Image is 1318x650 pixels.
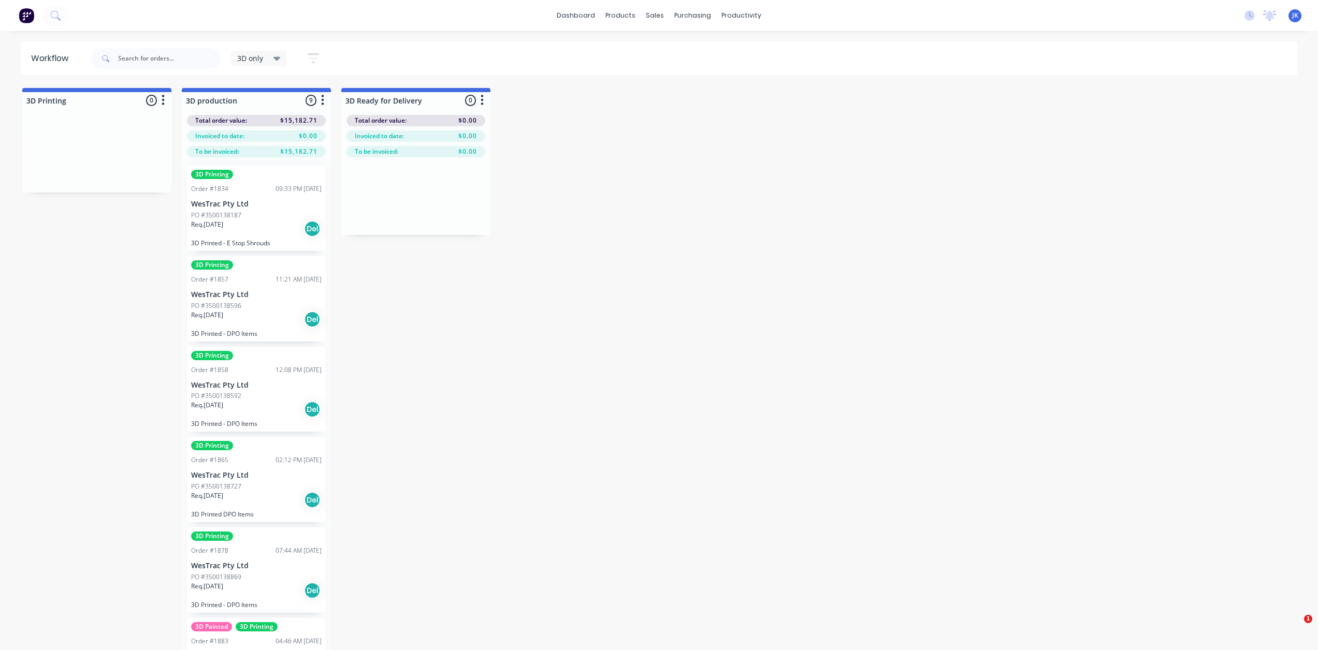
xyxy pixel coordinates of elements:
[191,301,241,311] p: PO #3500138596
[191,391,241,401] p: PO #3500138592
[191,184,228,194] div: Order #1834
[280,116,317,125] span: $15,182.71
[304,582,321,599] div: Del
[191,170,233,179] div: 3D Printing
[552,8,600,23] a: dashboard
[600,8,641,23] div: products
[191,200,322,209] p: WesTrac Pty Ltd
[191,471,322,480] p: WesTrac Pty Ltd
[191,601,322,609] p: 3D Printed - DPO Items
[191,491,223,500] p: Req. [DATE]
[191,290,322,299] p: WesTrac Pty Ltd
[191,381,322,390] p: WesTrac Pty Ltd
[237,53,263,64] span: 3D only
[187,347,326,432] div: 3D PrintingOrder #185812:08 PM [DATE]WesTrac Pty LtdPO #3500138592Req.[DATE]Del3D Printed - DPO I...
[355,116,407,125] span: Total order value:
[191,239,322,247] p: 3D Printed - E Stop Shrouds
[187,527,326,613] div: 3D PrintingOrder #187807:44 AM [DATE]WesTrac Pty LtdPO #3500138869Req.[DATE]Del3D Printed - DPO I...
[276,275,322,284] div: 11:21 AM [DATE]
[304,311,321,328] div: Del
[276,637,322,646] div: 04:46 AM [DATE]
[31,52,74,65] div: Workflow
[355,131,404,141] span: Invoiced to date:
[276,365,322,375] div: 12:08 PM [DATE]
[191,637,228,646] div: Order #1883
[191,365,228,375] div: Order #1858
[118,48,221,69] input: Search for orders...
[187,256,326,342] div: 3D PrintingOrder #185711:21 AM [DATE]WesTrac Pty LtdPO #3500138596Req.[DATE]Del3D Printed - DPO I...
[669,8,716,23] div: purchasing
[191,622,232,631] div: 3D Painted
[191,531,233,541] div: 3D Printing
[458,147,477,156] span: $0.00
[276,455,322,465] div: 02:12 PM [DATE]
[641,8,669,23] div: sales
[187,166,326,251] div: 3D PrintingOrder #183409:33 PM [DATE]WesTrac Pty LtdPO #3500138187Req.[DATE]Del3D Printed - E Sto...
[1304,615,1312,623] span: 1
[1292,11,1298,20] span: JK
[716,8,766,23] div: productivity
[458,116,477,125] span: $0.00
[191,455,228,465] div: Order #1865
[191,220,223,229] p: Req. [DATE]
[458,131,477,141] span: $0.00
[191,582,223,591] p: Req. [DATE]
[191,330,322,337] p: 3D Printed - DPO Items
[195,147,239,156] span: To be invoiced:
[304,401,321,418] div: Del
[191,401,223,410] p: Req. [DATE]
[191,351,233,360] div: 3D Printing
[191,562,322,570] p: WesTrac Pty Ltd
[191,482,241,491] p: PO #3500138727
[191,546,228,555] div: Order #1878
[276,546,322,555] div: 07:44 AM [DATE]
[280,147,317,156] span: $15,182.71
[191,211,241,220] p: PO #3500138187
[195,116,247,125] span: Total order value:
[236,622,278,631] div: 3D Printing
[191,260,233,270] div: 3D Printing
[299,131,317,141] span: $0.00
[276,184,322,194] div: 09:33 PM [DATE]
[19,8,34,23] img: Factory
[187,437,326,522] div: 3D PrintingOrder #186502:12 PM [DATE]WesTrac Pty LtdPO #3500138727Req.[DATE]Del3D Printed DPO Items
[191,441,233,450] div: 3D Printing
[304,220,321,237] div: Del
[191,311,223,320] p: Req. [DATE]
[355,147,398,156] span: To be invoiced:
[191,275,228,284] div: Order #1857
[304,492,321,508] div: Del
[191,572,241,582] p: PO #3500138869
[191,420,322,427] p: 3D Printed - DPO Items
[195,131,244,141] span: Invoiced to date:
[1283,615,1308,640] iframe: Intercom live chat
[191,510,322,518] p: 3D Printed DPO Items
